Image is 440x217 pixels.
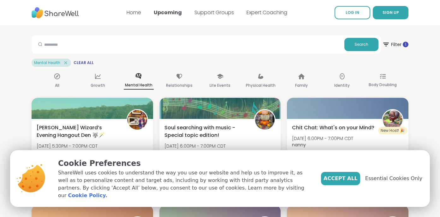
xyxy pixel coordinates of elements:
a: Expert Coaching [247,9,287,16]
span: SIGN UP [383,10,399,15]
span: Chit Chat: What's on your Mind? [292,124,374,132]
b: nanny [292,142,306,148]
span: [PERSON_NAME] Wizard’s Evening Hangout Den 🐺🪄 [37,124,120,139]
img: HeatherCM24 [255,110,275,130]
p: Cookie Preferences [58,158,311,169]
span: Filter [382,37,408,52]
b: AmberWolffWizard [37,149,78,155]
img: ShareWell Nav Logo [32,4,79,21]
p: Family [295,82,308,89]
p: Mental Health [124,81,154,90]
span: Mental Health [34,60,60,65]
p: ShareWell uses cookies to understand the way you use our website and help us to improve it, as we... [58,169,311,199]
span: Soul searching with music -Special topic edition! [164,124,247,139]
a: Support Groups [194,9,234,16]
p: Identity [334,82,350,89]
p: Relationships [166,82,193,89]
span: [DATE] 6:00PM - 7:00PM CDT [292,135,353,142]
span: 1 [405,42,406,47]
button: Accept All [321,172,360,185]
p: Body Doubling [369,81,397,89]
a: LOG IN [335,6,370,19]
p: Growth [91,82,105,89]
img: AmberWolffWizard [128,110,147,130]
span: Essential Cookies Only [365,175,422,182]
button: Search [344,38,378,51]
span: [DATE] 5:30PM - 7:00PM CDT [37,143,98,149]
p: Physical Health [246,82,276,89]
button: SIGN UP [373,6,408,19]
span: Accept All [324,175,358,182]
a: Home [127,9,141,16]
b: HeatherCM24 [164,149,195,155]
a: Cookie Policy. [68,192,107,199]
button: Filter 1 [382,35,408,54]
p: All [55,82,59,89]
p: Life Events [210,82,230,89]
a: Upcoming [154,9,182,16]
div: New Host! 🎉 [378,127,407,134]
span: LOG IN [346,10,359,15]
span: Search [354,42,368,47]
img: nanny [383,110,402,130]
span: Clear All [74,60,94,65]
span: [DATE] 6:00PM - 7:00PM CDT [164,143,226,149]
